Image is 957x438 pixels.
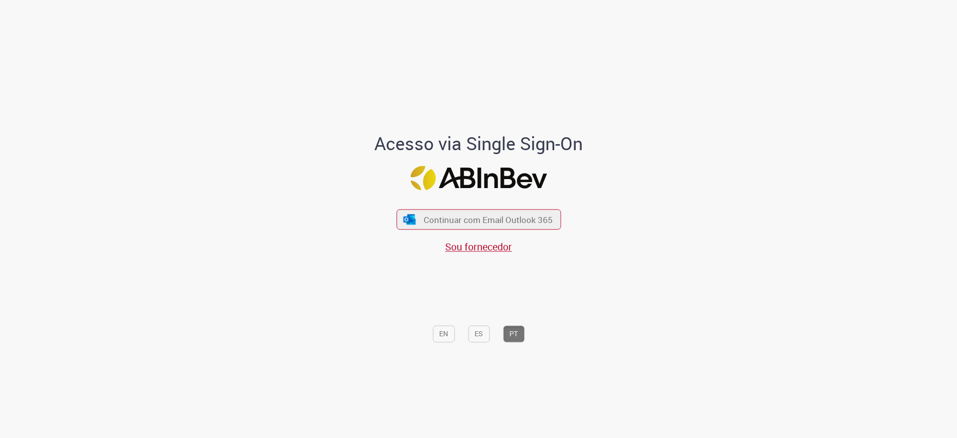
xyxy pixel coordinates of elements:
button: ícone Azure/Microsoft 360 Continuar com Email Outlook 365 [396,210,561,230]
img: ícone Azure/Microsoft 360 [403,214,417,224]
a: Sou fornecedor [445,240,512,254]
button: EN [433,326,455,343]
button: ES [468,326,489,343]
span: Continuar com Email Outlook 365 [424,214,553,225]
button: PT [503,326,524,343]
h1: Acesso via Single Sign-On [340,134,617,154]
img: Logo ABInBev [410,166,547,190]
